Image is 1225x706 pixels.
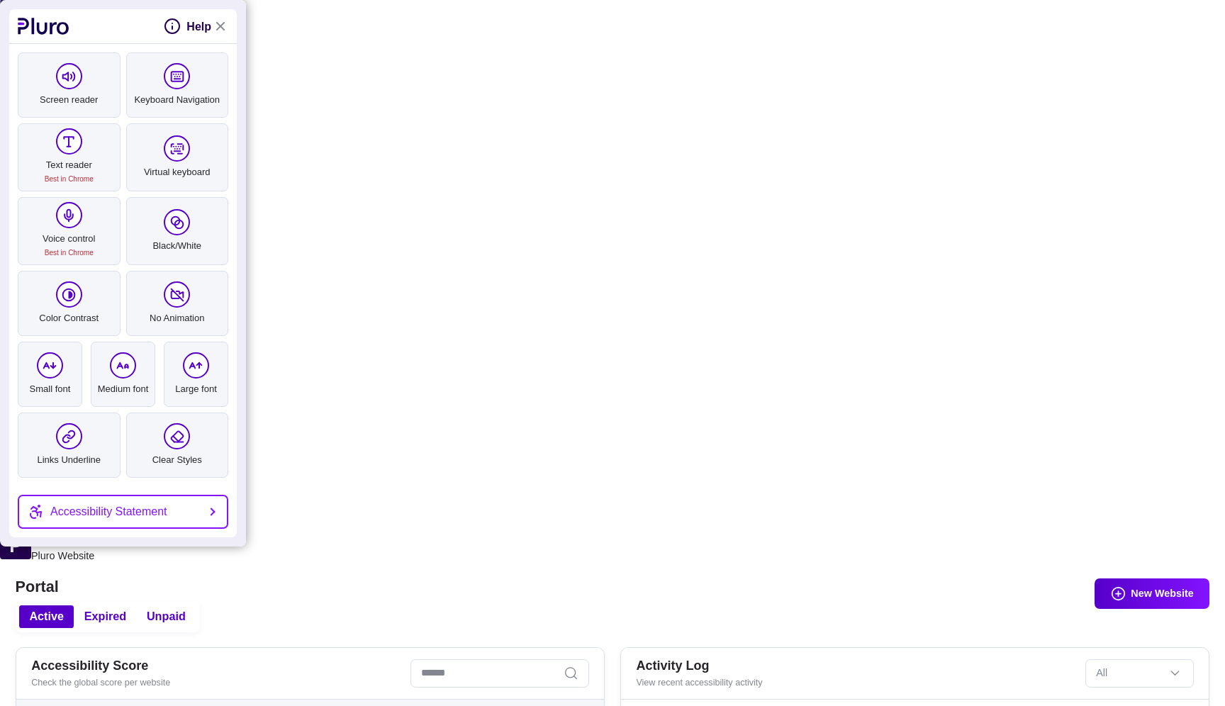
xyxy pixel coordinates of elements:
a: No Animation [126,271,229,336]
button: help on pluro Toolbar functionality [164,18,211,35]
a: Screen reader [18,52,121,118]
a: Voice controlBest in Chrome [18,197,121,265]
a: Text readerBest in Chrome [18,123,121,191]
span: Large font [166,382,226,396]
label: Large font [164,342,228,407]
span: Color Contrast [20,311,118,325]
span: Voice control [20,232,118,260]
a: Color Contrast [18,271,121,336]
a: Accessibility Statement [18,495,228,529]
a: Links Underline [18,413,121,478]
a: to pluro website [18,18,69,35]
label: Small font [18,342,82,407]
input: Search [410,659,589,688]
a: Close Accessibility Tool [211,18,228,35]
span: Best in Chrome [20,172,118,186]
span: Screen reader [20,93,118,107]
span: Small font [20,382,80,396]
span: Text reader [20,158,118,186]
ul: Font Size [18,342,228,407]
div: Set sorting [1085,659,1194,688]
a: Black/White [126,197,229,265]
span: Accessibility Statement [50,505,167,519]
button: New Website [1095,578,1209,609]
span: Links Underline [20,453,118,467]
span: Black/White [128,239,227,253]
a: Clear Styles [126,413,229,478]
span: Medium font [93,382,153,396]
span: No Animation [128,311,227,325]
label: Medium font [91,342,155,407]
span: Best in Chrome [20,246,118,260]
svg: Help [164,18,181,35]
a: Virtual keyboard [126,123,229,191]
a: Keyboard Navigation [126,52,229,118]
div: View recent accessibility activity [636,676,1075,689]
h1: Portal [16,578,1210,596]
h2: Activity Log [636,659,1075,674]
span: Virtual keyboard [128,165,227,179]
span: Keyboard Navigation [128,93,227,107]
span: Clear Styles [128,453,227,467]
